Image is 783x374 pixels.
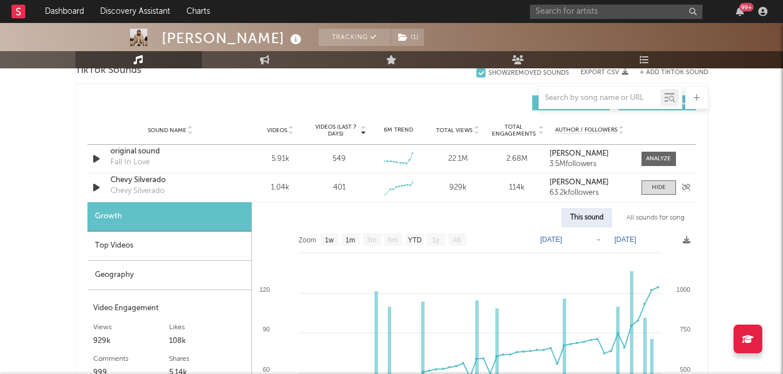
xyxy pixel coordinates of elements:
[595,236,602,244] text: →
[679,366,690,373] text: 500
[372,126,425,134] div: 6M Trend
[549,179,629,187] a: [PERSON_NAME]
[333,182,346,194] div: 401
[93,302,246,315] div: Video Engagement
[490,124,537,137] span: Total Engagements
[169,321,246,334] div: Likes
[739,3,754,11] div: 99 +
[614,236,636,244] text: [DATE]
[169,352,246,366] div: Shares
[549,179,609,186] strong: [PERSON_NAME]
[262,366,269,373] text: 60
[488,70,569,77] div: Show 2 Removed Sounds
[312,124,359,137] span: Videos (last 7 days)
[254,153,307,165] div: 5.91k
[110,146,231,157] a: original sound
[580,69,628,76] button: Export CSV
[549,150,629,158] a: [PERSON_NAME]
[324,236,334,244] text: 1w
[75,64,142,78] span: TikTok Sounds
[618,208,693,228] div: All sounds for song
[388,236,398,244] text: 6m
[431,153,484,165] div: 22.1M
[87,202,251,232] div: Growth
[93,352,170,366] div: Comments
[490,182,544,194] div: 114k
[319,29,391,46] button: Tracking
[490,153,544,165] div: 2.68M
[87,232,251,261] div: Top Videos
[259,286,269,293] text: 120
[345,236,355,244] text: 1m
[110,157,150,168] div: Fall In Love
[431,182,484,194] div: 929k
[555,126,617,134] span: Author / Followers
[549,150,609,157] strong: [PERSON_NAME]
[628,70,708,76] button: + Add TikTok Sound
[407,236,421,244] text: YTD
[299,236,316,244] text: Zoom
[549,189,629,197] div: 63.2k followers
[267,127,287,134] span: Videos
[333,153,346,165] div: 549
[736,7,744,16] button: 99+
[87,261,251,290] div: Geography
[93,334,170,348] div: 929k
[549,160,629,168] div: 3.5M followers
[640,70,708,76] button: + Add TikTok Sound
[562,208,612,228] div: This sound
[110,175,231,186] a: Chevy Silverado
[436,127,472,134] span: Total Views
[432,236,440,244] text: 1y
[254,182,307,194] div: 1.04k
[679,326,690,333] text: 750
[539,94,660,103] input: Search by song name or URL
[110,186,165,197] div: Chevy Silverado
[262,326,269,333] text: 90
[162,29,304,48] div: [PERSON_NAME]
[453,236,460,244] text: All
[366,236,376,244] text: 3m
[676,286,690,293] text: 1000
[540,236,562,244] text: [DATE]
[169,334,246,348] div: 108k
[391,29,424,46] button: (1)
[148,127,186,134] span: Sound Name
[93,321,170,334] div: Views
[391,29,425,46] span: ( 1 )
[530,5,702,19] input: Search for artists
